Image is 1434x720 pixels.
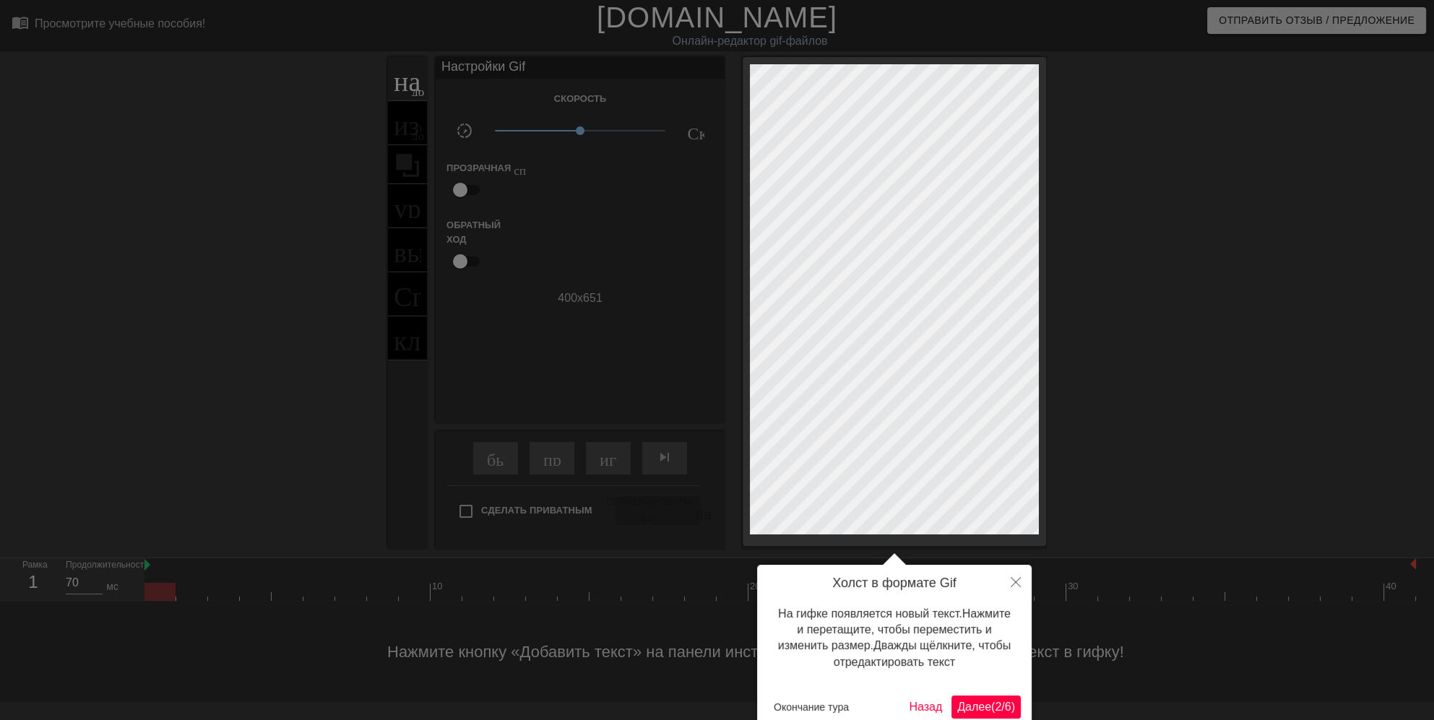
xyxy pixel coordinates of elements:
ya-tr-span: / [1001,701,1004,713]
button: Далее [951,695,1021,719]
ya-tr-span: 6 [1005,701,1011,713]
button: Закрыть [1000,565,1032,598]
ya-tr-span: Нажмите и перетащите, чтобы переместить и изменить размер. [778,607,1011,652]
h4: Холст в формате Gif [768,576,1021,591]
ya-tr-span: Дважды щёлкните, чтобы отредактировать текст [834,639,1011,667]
button: Назад [903,695,948,719]
ya-tr-span: На гифке появляется новый текст. [778,607,962,620]
ya-tr-span: 2 [995,701,1001,713]
ya-tr-span: Далее [957,701,991,713]
ya-tr-span: Назад [909,701,942,713]
ya-tr-span: ) [1011,701,1015,713]
button: Окончание тура [768,696,855,718]
ya-tr-span: ( [991,701,995,713]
